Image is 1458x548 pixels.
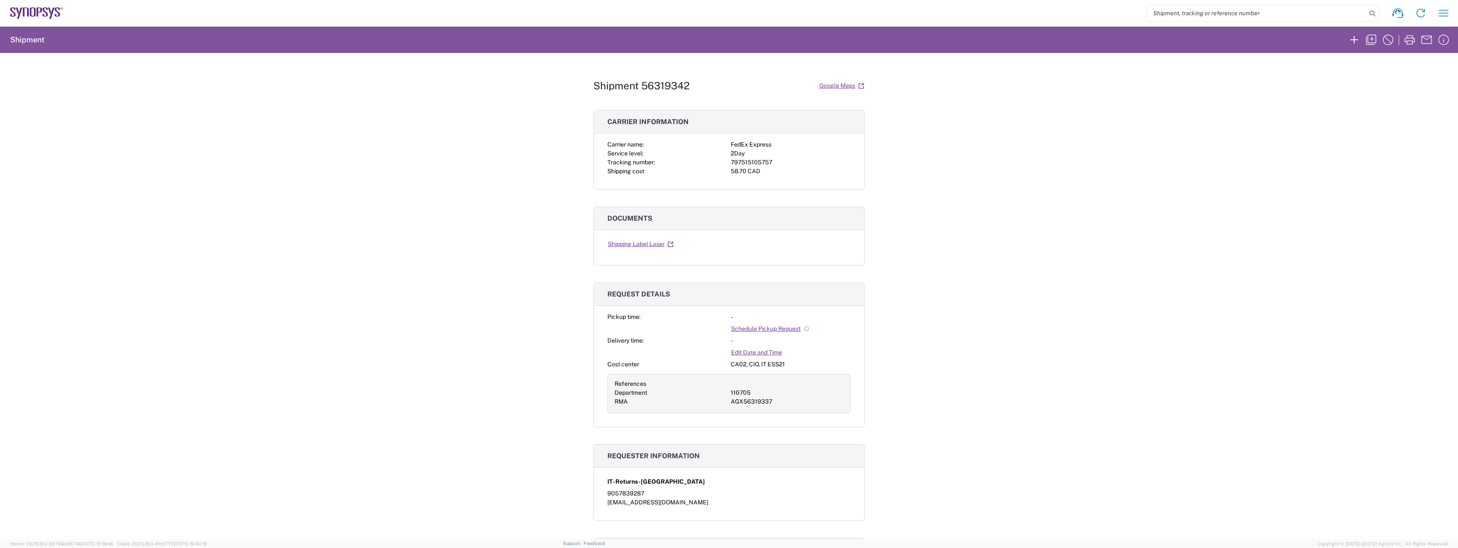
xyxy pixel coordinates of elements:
[731,167,851,176] div: 58.70 CAD
[731,313,851,321] div: -
[593,80,690,92] h1: Shipment 56319342
[607,361,639,368] span: Cost center
[731,345,782,360] a: Edit Date and Time
[607,337,644,344] span: Delivery time:
[607,498,851,507] div: [EMAIL_ADDRESS][DOMAIN_NAME]
[607,168,644,174] span: Shipping cost
[10,541,113,546] span: Server: 2025.16.0-82789e55714
[1147,5,1366,21] input: Shipment, tracking or reference number
[731,321,810,336] a: Schedule Pickup Request
[731,360,851,369] div: CA02, CIO, IT ESS21
[607,313,640,320] span: Pickup time:
[731,336,851,345] div: -
[731,149,851,158] div: 2Day
[607,118,689,126] span: Carrier information
[584,541,605,546] a: Feedback
[731,140,851,149] div: FedEx Express
[607,159,655,166] span: Tracking number:
[615,380,646,387] span: References
[10,35,45,45] h2: Shipment
[731,397,843,406] div: AGX56319337
[1317,540,1448,548] span: Copyright © [DATE]-[DATE] Agistix Inc., All Rights Reserved
[607,141,644,148] span: Carrier name:
[607,477,705,486] span: IT-Returns-[GEOGRAPHIC_DATA]
[117,541,207,546] span: Client: 2025.16.0-8fc0770
[607,489,851,498] div: 9057839287
[607,214,652,222] span: Documents
[615,388,727,397] div: Department
[607,290,670,298] span: Request details
[607,150,643,157] span: Service level:
[607,237,674,252] a: Shipping Label Laser
[819,78,865,93] a: Google Maps
[563,541,584,546] a: Support
[615,397,727,406] div: RMA
[731,388,843,397] div: 110705
[731,158,851,167] div: 797515105757
[80,541,113,546] span: [DATE] 10:56:16
[607,452,700,460] span: Requester information
[174,541,207,546] span: [DATE] 10:40:19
